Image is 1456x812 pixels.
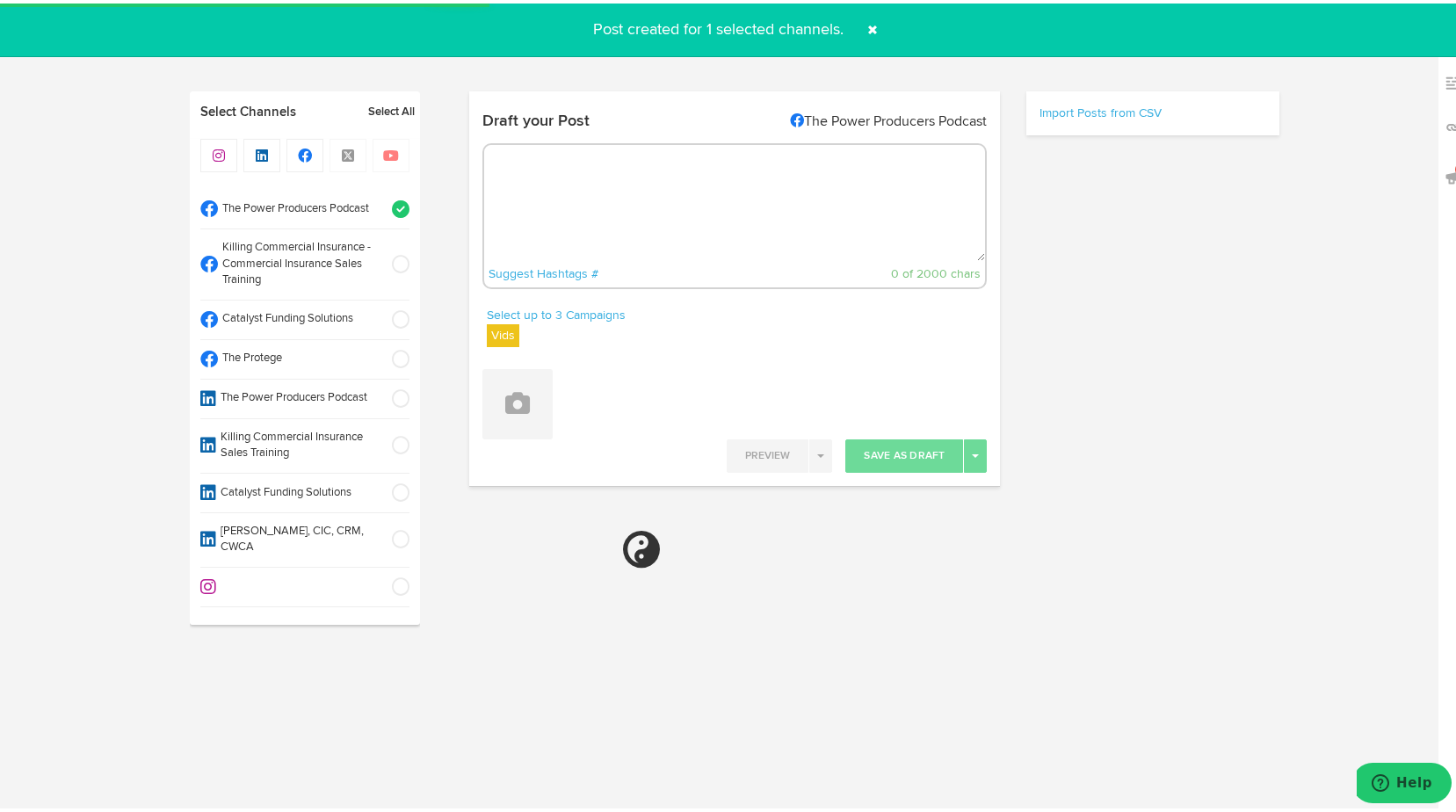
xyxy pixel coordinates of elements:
[218,198,380,214] span: The Power Producers Podcast
[487,302,626,322] a: Select up to 3 Campaigns
[790,112,987,126] di-null: The Power Producers Podcast
[583,18,854,34] span: Post created for 1 selected channels.
[216,482,380,498] span: Catalyst Funding Solutions
[218,236,380,286] span: Killing Commercial Insurance - Commercial Insurance Sales Training
[216,426,380,459] span: Killing Commercial Insurance Sales Training
[218,308,380,324] span: Catalyst Funding Solutions
[487,321,519,344] label: Vids
[1357,759,1452,803] iframe: Opens a widget where you can find more information
[727,436,808,469] button: Preview
[845,436,963,469] button: Save As Draft
[1039,104,1162,116] a: Import Posts from CSV
[216,520,380,553] span: [PERSON_NAME], CIC, CRM, CWCA
[368,100,415,118] a: Select All
[482,110,590,126] h4: Draft your Post
[190,100,359,118] a: Select Channels
[891,265,981,277] span: 0 of 2000 chars
[218,347,380,364] span: The Protege
[489,265,598,277] a: Suggest Hashtags #
[216,387,380,403] span: The Power Producers Podcast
